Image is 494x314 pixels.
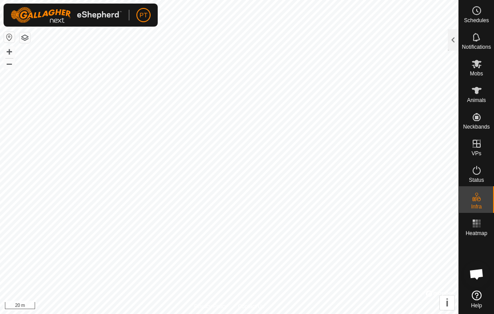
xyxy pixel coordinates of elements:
a: Help [459,287,494,312]
button: Map Layers [20,32,30,43]
button: i [440,295,454,310]
a: Contact Us [238,302,264,310]
span: VPs [471,151,481,156]
button: – [4,58,15,69]
span: Schedules [464,18,489,23]
span: Animals [467,98,486,103]
span: i [446,297,449,309]
span: Help [471,303,482,308]
span: Heatmap [466,231,487,236]
span: Neckbands [463,124,490,130]
span: Status [469,177,484,183]
span: PT [139,11,147,20]
button: Reset Map [4,32,15,43]
span: Mobs [470,71,483,76]
button: + [4,47,15,57]
a: Privacy Policy [194,302,227,310]
img: Gallagher Logo [11,7,122,23]
div: Open chat [463,261,490,287]
span: Notifications [462,44,491,50]
span: Infra [471,204,482,209]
